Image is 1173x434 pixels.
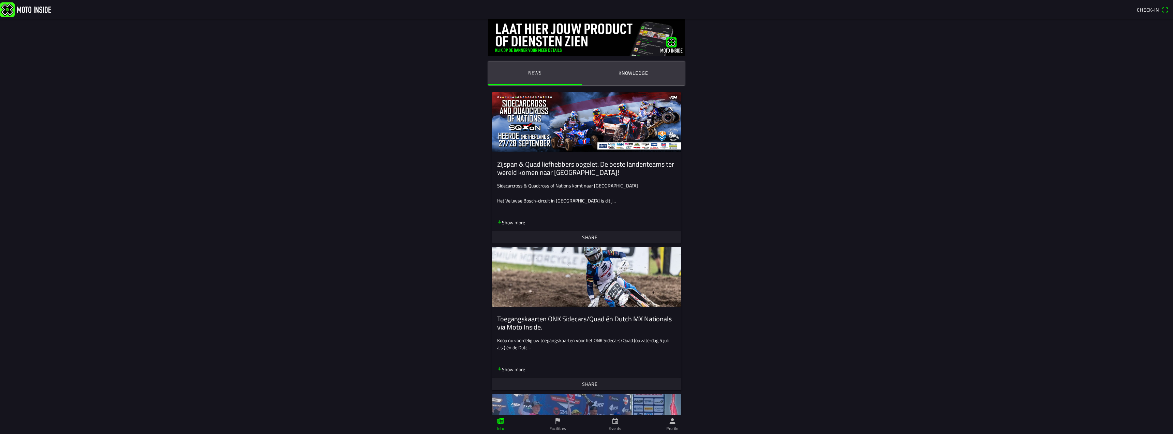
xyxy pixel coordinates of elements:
ion-icon: arrow down [497,220,502,224]
img: DquIORQn5pFcG0wREDc6xsoRnKbaxAuyzJmd8qj8.jpg [488,19,685,56]
ion-icon: arrow down [497,366,502,371]
ion-icon: person [669,417,676,425]
ion-icon: calendar [611,417,619,425]
img: W9TngUMILjngII3slWrxy3dg4E7y6i9Jkq2Wxt1b.jpg [492,247,681,307]
p: Show more [497,219,525,226]
ion-label: Facilities [550,425,566,432]
ion-label: News [528,69,542,76]
span: Check-in [1137,6,1159,13]
img: 64v4Apfhk9kRvyee7tCCbhUWCIhqkwx3UzeRWfBS.jpg [492,92,681,152]
ion-label: Info [497,425,504,432]
ion-icon: paper [497,417,504,425]
ion-label: Knowledge [619,69,648,77]
ion-label: Profile [666,425,679,432]
ion-button: Share [492,231,681,243]
p: Koop nu voordelig uw toegangskaarten voor het ONK Sidecars/Quad (op zaterdag 5 juli a.s.) én de D... [497,337,676,351]
p: Sidecarcross & Quadcross of Nations komt naar [GEOGRAPHIC_DATA] [497,182,676,189]
a: Check-inqr scanner [1133,4,1172,15]
ion-label: Events [609,425,621,432]
p: Het Veluwse Bosch-circuit in [GEOGRAPHIC_DATA] is dit j… [497,197,676,204]
ion-card-title: Zijspan & Quad liefhebbers opgelet. De beste landenteams ter wereld komen naar [GEOGRAPHIC_DATA]! [497,160,676,177]
ion-icon: flag [554,417,562,425]
ion-button: Share [492,378,681,390]
p: Show more [497,366,525,373]
ion-card-title: Toegangskaarten ONK Sidecars/Quad én Dutch MX Nationals via Moto Inside. [497,315,676,331]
